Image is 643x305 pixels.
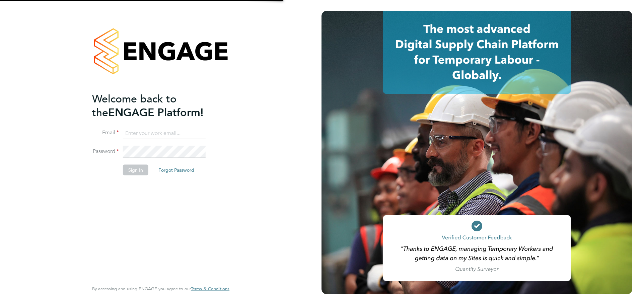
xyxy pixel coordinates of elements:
label: Email [92,129,119,136]
button: Forgot Password [153,165,200,175]
span: By accessing and using ENGAGE you agree to our [92,286,229,292]
label: Password [92,148,119,155]
button: Sign In [123,165,148,175]
input: Enter your work email... [123,127,206,139]
h2: ENGAGE Platform! [92,92,223,119]
span: Welcome back to the [92,92,176,119]
a: Terms & Conditions [191,286,229,292]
